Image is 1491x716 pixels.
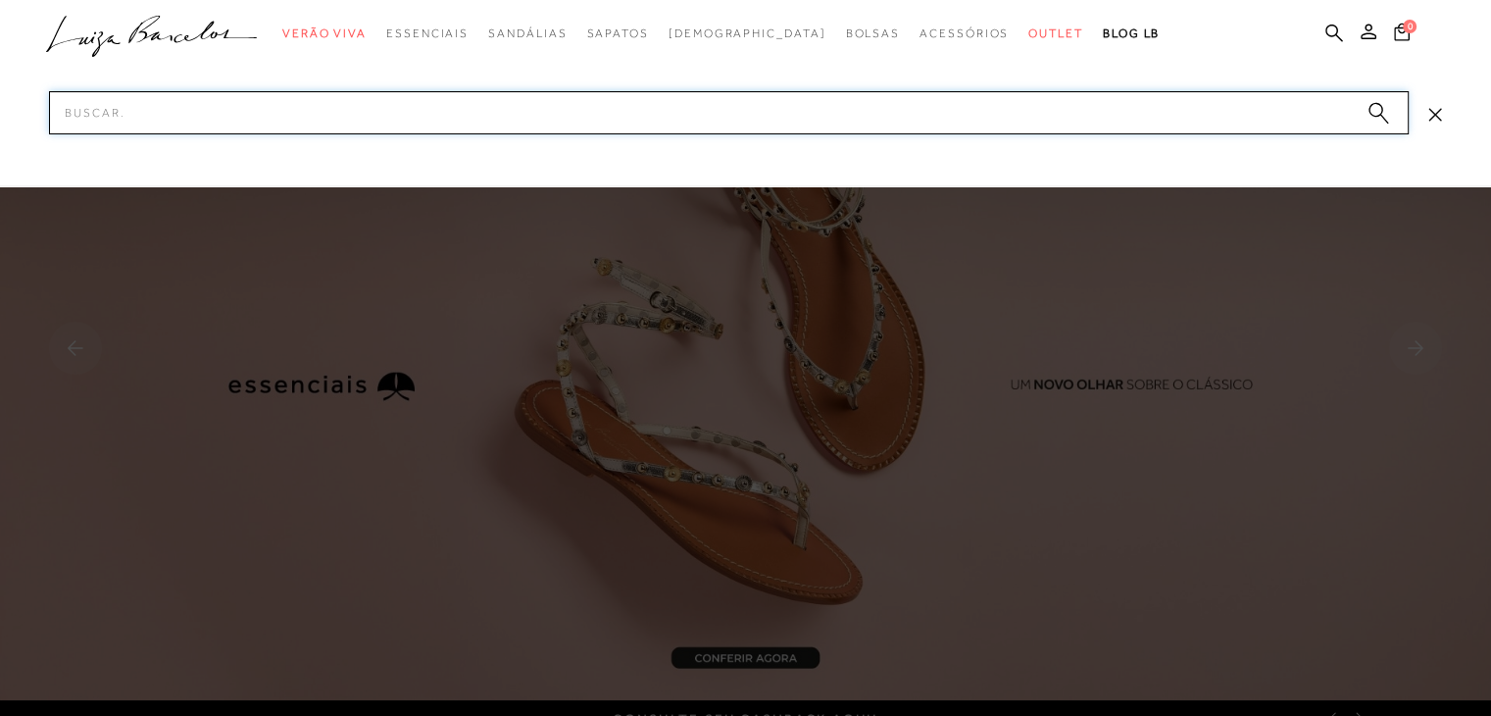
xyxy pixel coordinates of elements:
[386,16,469,52] a: categoryNavScreenReaderText
[282,26,367,40] span: Verão Viva
[669,16,826,52] a: noSubCategoriesText
[845,26,900,40] span: Bolsas
[1028,16,1083,52] a: categoryNavScreenReaderText
[845,16,900,52] a: categoryNavScreenReaderText
[1103,16,1160,52] a: BLOG LB
[1103,26,1160,40] span: BLOG LB
[488,26,567,40] span: Sandálias
[282,16,367,52] a: categoryNavScreenReaderText
[919,26,1009,40] span: Acessórios
[586,16,648,52] a: categoryNavScreenReaderText
[669,26,826,40] span: [DEMOGRAPHIC_DATA]
[1403,20,1416,33] span: 0
[49,91,1409,134] input: Buscar.
[919,16,1009,52] a: categoryNavScreenReaderText
[488,16,567,52] a: categoryNavScreenReaderText
[586,26,648,40] span: Sapatos
[1388,22,1416,48] button: 0
[1028,26,1083,40] span: Outlet
[386,26,469,40] span: Essenciais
